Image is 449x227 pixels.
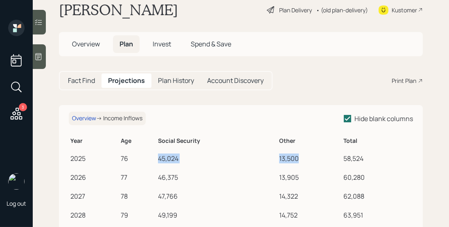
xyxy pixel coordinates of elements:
[70,154,117,163] div: 2025
[343,172,411,182] div: 60,280
[7,199,26,207] div: Log out
[19,103,27,111] div: 3
[68,77,95,85] h5: Fact Find
[70,210,117,220] div: 2028
[70,172,117,182] div: 2026
[158,77,194,85] h5: Plan History
[120,39,133,48] span: Plan
[59,1,178,19] h1: [PERSON_NAME]
[279,191,341,201] div: 14,322
[316,6,368,14] div: • (old plan-delivery)
[158,138,276,144] h6: Social Security
[72,115,96,122] div: Overview
[343,191,411,201] div: 62,088
[158,172,276,182] div: 46,375
[344,114,413,123] label: Hide blank columns
[103,114,142,122] span: Income Inflows
[72,39,100,48] span: Overview
[121,210,155,220] div: 79
[70,191,117,201] div: 2027
[279,154,341,163] div: 13,500
[158,210,276,220] div: 49,199
[207,77,264,85] h5: Account Discovery
[191,39,231,48] span: Spend & Save
[70,138,117,144] h6: Year
[158,191,276,201] div: 47,766
[96,114,103,122] span: →
[392,76,416,85] div: Print Plan
[121,154,155,163] div: 76
[279,210,341,220] div: 14,752
[279,6,312,14] div: Plan Delivery
[279,138,341,144] h6: Other
[8,173,25,190] img: james-distasi-headshot.png
[392,6,417,14] div: Kustomer
[343,154,411,163] div: 58,524
[121,191,155,201] div: 78
[343,210,411,220] div: 63,951
[121,172,155,182] div: 77
[153,39,171,48] span: Invest
[279,172,341,182] div: 13,905
[343,138,411,144] h6: Total
[108,77,145,85] h5: Projections
[121,138,155,144] h6: Age
[158,154,276,163] div: 45,024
